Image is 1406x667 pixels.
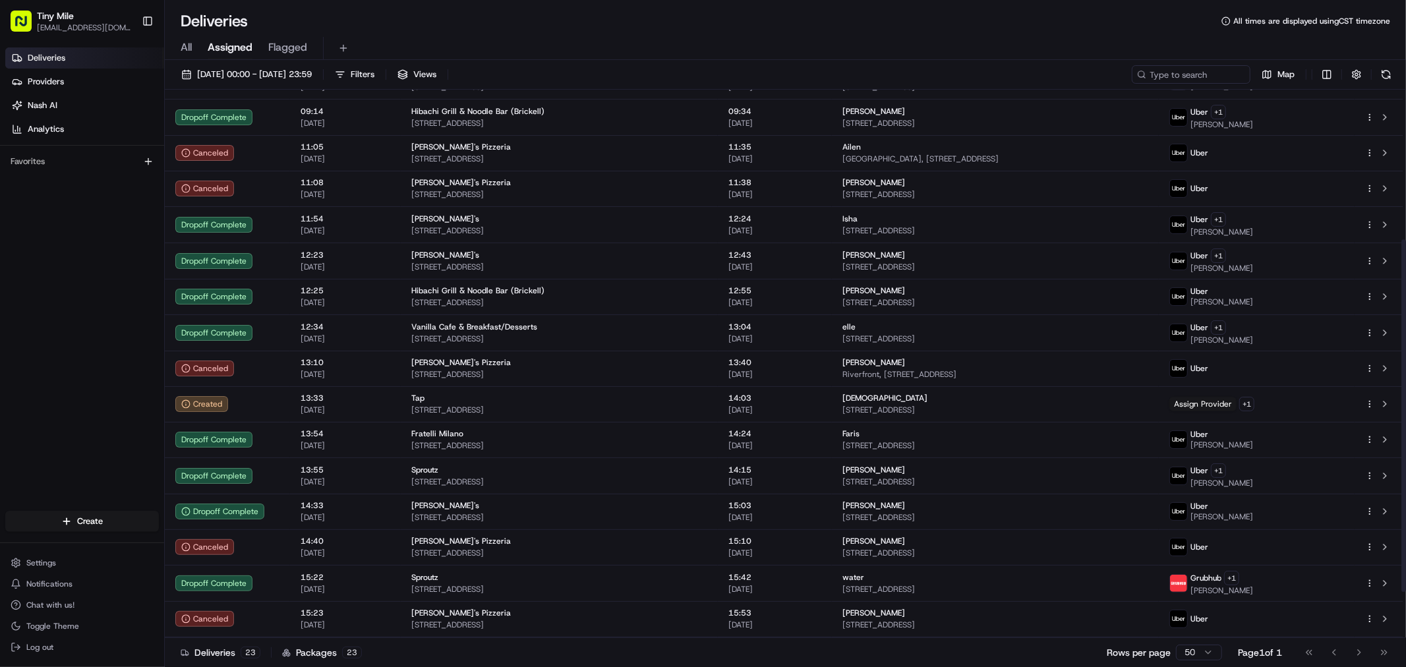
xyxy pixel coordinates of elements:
img: uber-new-logo.jpeg [1170,109,1187,126]
span: [DATE] [301,333,390,344]
button: Dropoff Complete [175,504,264,519]
div: Favorites [5,151,159,172]
span: 15:03 [728,500,821,511]
span: [DATE] [728,189,821,200]
span: [STREET_ADDRESS] [842,262,1148,272]
span: [DATE] [301,584,390,594]
button: Notifications [5,575,159,593]
span: [DATE] [728,512,821,523]
span: [STREET_ADDRESS] [411,477,707,487]
button: +1 [1224,571,1239,585]
span: 11:08 [301,177,390,188]
button: +1 [1211,248,1226,263]
span: [DATE] [301,548,390,558]
span: Grubhub [1190,573,1221,583]
input: Clear [34,85,218,99]
span: [STREET_ADDRESS] [842,297,1148,308]
span: 15:23 [301,608,390,618]
div: 23 [342,647,362,658]
span: [PERSON_NAME] [1190,585,1253,596]
span: [PERSON_NAME] [1190,335,1253,345]
span: Tap [411,393,425,403]
span: [DATE] [301,297,390,308]
span: Create [77,515,103,527]
img: 5e692f75ce7d37001a5d71f1 [1170,575,1187,592]
span: [DATE] [301,154,390,164]
h1: Deliveries [181,11,248,32]
span: [PERSON_NAME] [842,250,905,260]
span: [STREET_ADDRESS] [411,584,707,594]
div: 📗 [13,192,24,203]
span: Sproutz [411,572,438,583]
span: 15:42 [728,572,821,583]
span: [DATE] [728,369,821,380]
span: [DATE] [301,262,390,272]
img: uber-new-logo.jpeg [1170,288,1187,305]
button: Canceled [175,145,234,161]
a: 📗Knowledge Base [8,186,106,210]
a: 💻API Documentation [106,186,217,210]
div: 💻 [111,192,122,203]
span: [PERSON_NAME] [842,357,905,368]
button: Create [5,511,159,532]
span: Sproutz [411,465,438,475]
div: 23 [241,647,260,658]
span: [DATE] [728,297,821,308]
span: Providers [28,76,64,88]
span: All [181,40,192,55]
span: Pylon [131,223,160,233]
span: [STREET_ADDRESS] [411,405,707,415]
button: +1 [1211,320,1226,335]
img: 1736555255976-a54dd68f-1ca7-489b-9aae-adbdc363a1c4 [13,126,37,150]
span: [PERSON_NAME]'s [411,500,479,511]
span: [STREET_ADDRESS] [842,405,1148,415]
span: 13:33 [301,393,390,403]
span: [STREET_ADDRESS] [411,225,707,236]
span: 14:15 [728,465,821,475]
span: [DATE] [728,405,821,415]
a: Analytics [5,119,164,140]
span: 13:40 [728,357,821,368]
span: [PERSON_NAME] [842,177,905,188]
span: [DATE] [728,548,821,558]
span: [GEOGRAPHIC_DATA], [STREET_ADDRESS] [842,154,1148,164]
span: 12:24 [728,214,821,224]
button: +1 [1239,397,1254,411]
span: Uber [1190,363,1208,374]
span: [PERSON_NAME] [842,465,905,475]
button: Canceled [175,361,234,376]
span: 13:55 [301,465,390,475]
span: Hibachi Grill & Noodle Bar (Brickell) [411,285,544,296]
img: uber-new-logo.jpeg [1170,467,1187,484]
span: [STREET_ADDRESS] [411,369,707,380]
span: 13:10 [301,357,390,368]
span: Nash AI [28,100,57,111]
span: [STREET_ADDRESS] [411,262,707,272]
p: Rows per page [1107,646,1171,659]
span: [STREET_ADDRESS] [411,118,707,129]
div: Canceled [175,181,234,196]
div: Page 1 of 1 [1238,646,1282,659]
span: [STREET_ADDRESS] [411,154,707,164]
span: [STREET_ADDRESS] [411,512,707,523]
span: Uber [1190,614,1208,624]
span: Views [413,69,436,80]
span: Riverfront, [STREET_ADDRESS] [842,369,1148,380]
span: [DATE] [301,405,390,415]
span: Uber [1190,183,1208,194]
span: [STREET_ADDRESS] [842,189,1148,200]
a: Nash AI [5,95,164,116]
a: Providers [5,71,164,92]
button: Canceled [175,539,234,555]
img: uber-new-logo.jpeg [1170,216,1187,233]
img: uber-new-logo.jpeg [1170,144,1187,161]
span: [PERSON_NAME] [1190,297,1253,307]
span: 11:54 [301,214,390,224]
div: Packages [282,646,362,659]
span: Knowledge Base [26,191,101,204]
span: [STREET_ADDRESS] [842,477,1148,487]
button: Map [1256,65,1301,84]
p: Welcome 👋 [13,53,240,74]
button: Refresh [1377,65,1395,84]
img: uber-new-logo.jpeg [1170,252,1187,270]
